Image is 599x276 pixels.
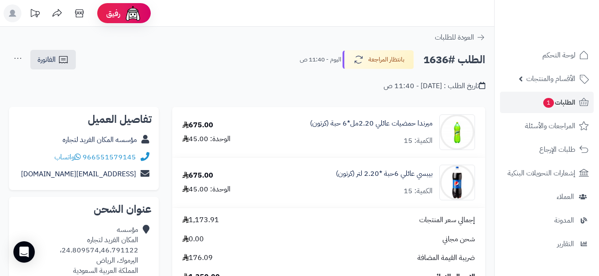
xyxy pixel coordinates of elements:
[182,120,213,130] div: 675.00
[423,51,485,69] h2: الطلب #1636
[508,167,575,179] span: إشعارات التحويلات البنكية
[542,96,575,109] span: الطلبات
[300,55,341,64] small: اليوم - 11:40 ص
[543,98,554,108] span: 1
[435,32,474,43] span: العودة للطلبات
[182,215,219,225] span: 1,173.91
[538,24,591,43] img: logo-2.png
[13,241,35,263] div: Open Intercom Messenger
[525,120,575,132] span: المراجعات والأسئلة
[557,238,574,250] span: التقارير
[343,50,414,69] button: بانتظار المراجعة
[182,234,204,244] span: 0.00
[384,81,485,91] div: تاريخ الطلب : [DATE] - 11:40 ص
[30,50,76,69] a: الفاتورة
[182,134,231,144] div: الوحدة: 45.00
[526,73,575,85] span: الأقسام والمنتجات
[404,136,433,146] div: الكمية: 15
[500,115,594,137] a: المراجعات والأسئلة
[37,54,56,65] span: الفاتورة
[500,233,594,255] a: التقارير
[554,214,574,227] span: المدونة
[182,170,213,181] div: 675.00
[500,162,594,184] a: إشعارات التحويلات البنكية
[124,4,142,22] img: ai-face.png
[182,184,231,195] div: الوحدة: 45.00
[24,4,46,24] a: تحديثات المنصة
[442,234,475,244] span: شحن مجاني
[310,118,433,129] a: ميرندا حمضيات عائلي 2.20مل*6 حبة (كرتون)
[83,152,136,162] a: 966551579145
[500,139,594,160] a: طلبات الإرجاع
[60,225,138,276] div: مؤسسه المكان الفريد لتجاره 24.809574,46.791122، اليرموك، الرياض المملكة العربية السعودية
[62,134,137,145] a: مؤسسه المكان الفريد لتجاره
[542,49,575,61] span: لوحة التحكم
[417,253,475,263] span: ضريبة القيمة المضافة
[182,253,213,263] span: 176.09
[500,210,594,231] a: المدونة
[16,204,152,215] h2: عنوان الشحن
[500,45,594,66] a: لوحة التحكم
[336,169,433,179] a: بيبسي عائلي 6حبة *2.20 لتر (كرتون)
[440,165,475,200] img: 1747594021-514wrKpr-GL._AC_SL1500-90x90.jpg
[54,152,81,162] a: واتساب
[21,169,136,179] a: [EMAIL_ADDRESS][DOMAIN_NAME]
[500,186,594,207] a: العملاء
[440,114,475,150] img: 1747544486-c60db756-6ee7-44b0-a7d4-ec449800-90x90.jpg
[16,114,152,125] h2: تفاصيل العميل
[106,8,120,19] span: رفيق
[500,92,594,113] a: الطلبات1
[404,186,433,196] div: الكمية: 15
[557,191,574,203] span: العملاء
[419,215,475,225] span: إجمالي سعر المنتجات
[539,143,575,156] span: طلبات الإرجاع
[435,32,485,43] a: العودة للطلبات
